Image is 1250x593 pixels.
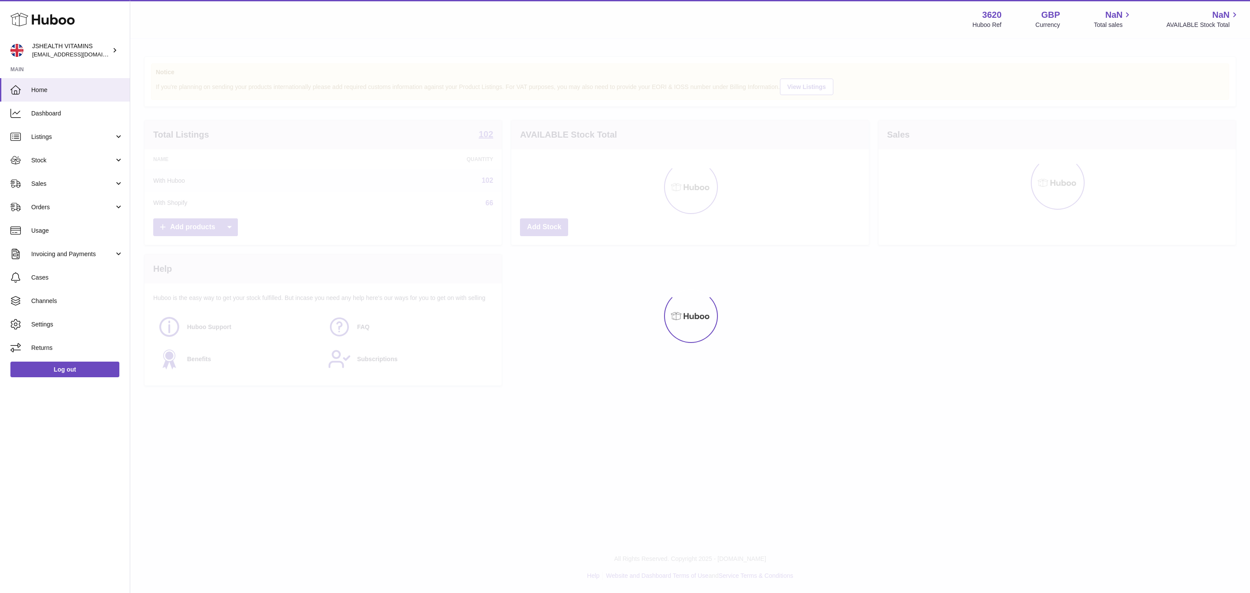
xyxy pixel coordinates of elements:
[31,203,114,211] span: Orders
[31,273,123,282] span: Cases
[1094,9,1132,29] a: NaN Total sales
[982,9,1002,21] strong: 3620
[31,109,123,118] span: Dashboard
[10,44,23,57] img: internalAdmin-3620@internal.huboo.com
[31,227,123,235] span: Usage
[1166,21,1240,29] span: AVAILABLE Stock Total
[1036,21,1060,29] div: Currency
[1041,9,1060,21] strong: GBP
[1166,9,1240,29] a: NaN AVAILABLE Stock Total
[31,344,123,352] span: Returns
[31,180,114,188] span: Sales
[31,86,123,94] span: Home
[31,297,123,305] span: Channels
[32,42,110,59] div: JSHEALTH VITAMINS
[973,21,1002,29] div: Huboo Ref
[1094,21,1132,29] span: Total sales
[31,133,114,141] span: Listings
[10,362,119,377] a: Log out
[1212,9,1230,21] span: NaN
[32,51,128,58] span: [EMAIL_ADDRESS][DOMAIN_NAME]
[31,156,114,165] span: Stock
[1105,9,1122,21] span: NaN
[31,320,123,329] span: Settings
[31,250,114,258] span: Invoicing and Payments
